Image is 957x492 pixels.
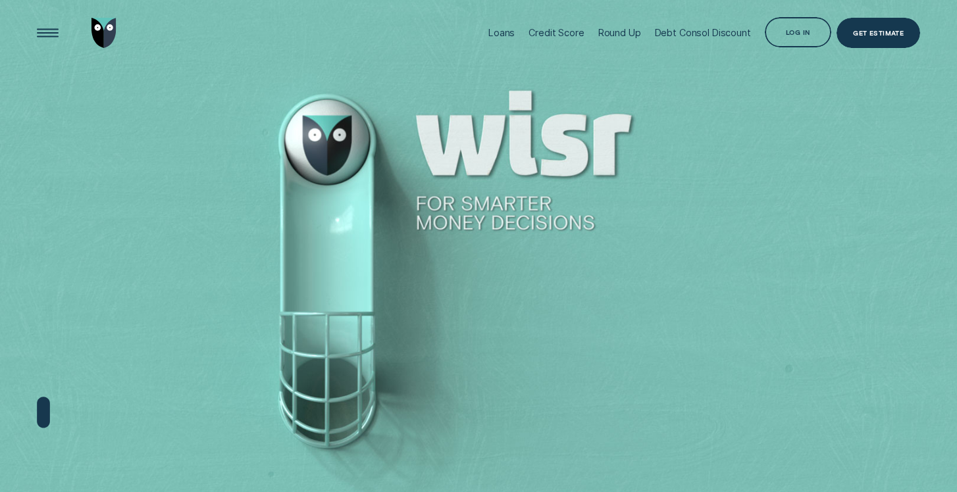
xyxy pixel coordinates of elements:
div: Debt Consol Discount [655,27,751,38]
div: Credit Score [529,27,584,38]
a: Get Estimate [837,18,920,47]
button: Log in [765,17,831,47]
div: Loans [488,27,515,38]
div: Round Up [598,27,641,38]
img: Wisr [91,18,116,47]
button: Open Menu [33,18,63,47]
